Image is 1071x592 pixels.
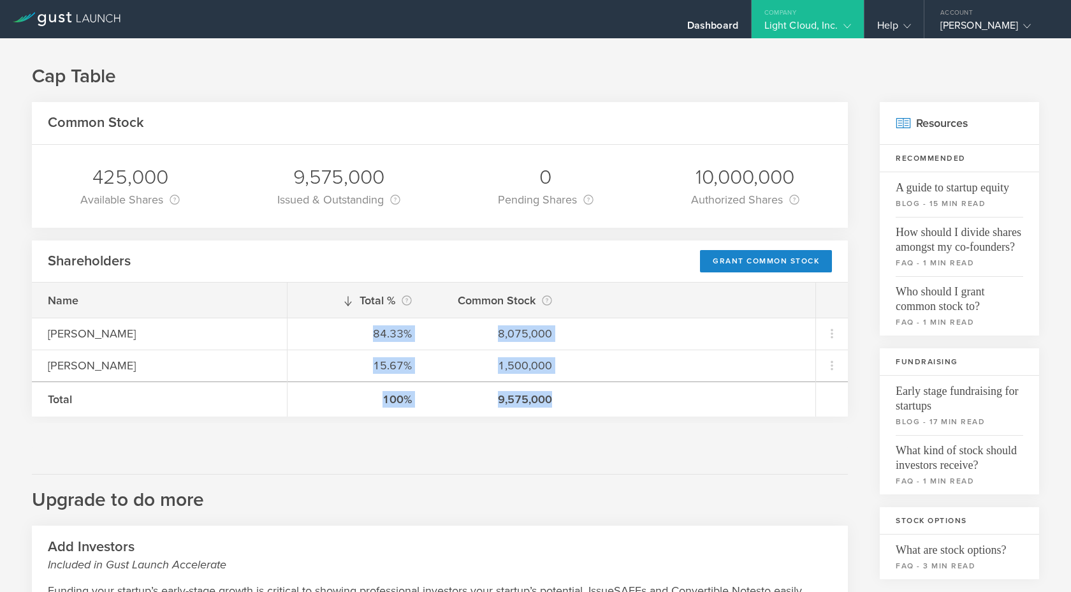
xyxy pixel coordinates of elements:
div: 84.33% [303,325,412,342]
div: [PERSON_NAME] [48,325,271,342]
h2: Upgrade to do more [32,474,848,513]
h2: Add Investors [48,538,832,573]
div: Dashboard [687,19,738,38]
small: Included in Gust Launch Accelerate [48,556,832,573]
a: What are stock options?faq - 3 min read [880,535,1039,579]
span: Who should I grant common stock to? [896,276,1023,314]
span: How should I divide shares amongst my co-founders? [896,217,1023,255]
span: What kind of stock should investors receive? [896,435,1023,473]
h3: Fundraising [880,348,1039,376]
a: A guide to startup equityblog - 15 min read [880,172,1039,217]
div: 10,000,000 [691,164,799,191]
h1: Cap Table [32,64,1039,89]
div: Help [877,19,911,38]
h2: Resources [880,102,1039,145]
span: Early stage fundraising for startups [896,376,1023,413]
div: 9,575,000 [444,391,552,408]
div: [PERSON_NAME] [940,19,1049,38]
h2: Shareholders [48,252,131,270]
div: [PERSON_NAME] [48,357,271,374]
small: blog - 17 min read [896,416,1023,427]
div: 1,500,000 [444,357,552,374]
div: Authorized Shares [691,191,799,209]
div: 15.67% [303,357,412,374]
span: What are stock options? [896,535,1023,558]
div: Common Stock [444,292,552,309]
div: Pending Shares [498,191,594,209]
div: 425,000 [80,164,180,191]
div: Name [48,292,271,309]
div: 8,075,000 [444,325,552,342]
a: What kind of stock should investors receive?faq - 1 min read [880,435,1039,494]
small: blog - 15 min read [896,198,1023,209]
small: faq - 1 min read [896,316,1023,328]
a: How should I divide shares amongst my co-founders?faq - 1 min read [880,217,1039,276]
small: faq - 3 min read [896,560,1023,572]
h2: Common Stock [48,114,144,132]
a: Early stage fundraising for startupsblog - 17 min read [880,376,1039,435]
small: faq - 1 min read [896,257,1023,269]
span: A guide to startup equity [896,172,1023,195]
div: Light Cloud, Inc. [764,19,851,38]
div: 100% [303,391,412,408]
div: 9,575,000 [277,164,400,191]
small: faq - 1 min read [896,475,1023,487]
div: Issued & Outstanding [277,191,400,209]
div: Total [48,391,271,408]
h3: Recommended [880,145,1039,172]
h3: Stock Options [880,507,1039,535]
div: Grant Common Stock [700,250,832,272]
div: Available Shares [80,191,180,209]
div: Total % [303,292,412,309]
iframe: Chat Widget [1007,531,1071,592]
a: Who should I grant common stock to?faq - 1 min read [880,276,1039,336]
div: 0 [498,164,594,191]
